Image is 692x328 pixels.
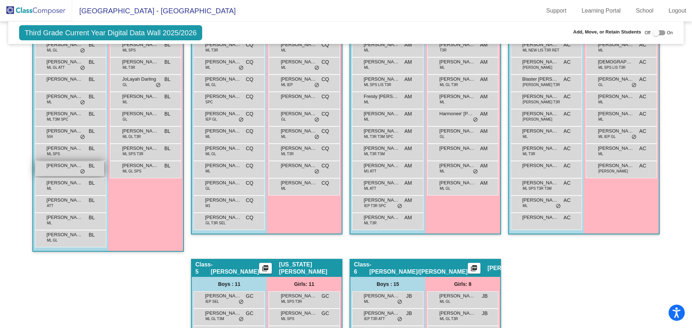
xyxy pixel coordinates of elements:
[556,203,561,209] span: do_not_disturb_alt
[314,134,319,140] span: do_not_disturb_alt
[488,265,536,272] span: [PERSON_NAME]
[281,310,317,317] span: [PERSON_NAME]
[205,93,241,100] span: [PERSON_NAME]
[246,292,253,300] span: GC
[404,127,412,135] span: AM
[598,110,634,117] span: [PERSON_NAME]
[541,5,572,17] a: Support
[522,179,558,187] span: [PERSON_NAME]
[364,99,369,105] span: ML
[205,186,210,191] span: GL
[46,162,83,169] span: [PERSON_NAME]
[321,58,329,66] span: CQ
[314,117,319,123] span: do_not_disturb_alt
[639,93,646,100] span: AC
[123,48,136,53] span: ML SPS
[564,197,571,204] span: AC
[564,110,571,118] span: AC
[598,117,603,122] span: ML
[246,145,253,152] span: CQ
[246,76,253,83] span: CQ
[364,179,400,187] span: [PERSON_NAME]
[47,220,52,226] span: ML
[122,145,158,152] span: [PERSON_NAME]
[598,99,603,105] span: ML
[89,145,95,152] span: BL
[47,48,58,53] span: ML GL
[522,214,558,221] span: [PERSON_NAME]
[576,5,627,17] a: Learning Portal
[156,82,161,88] span: do_not_disturb_alt
[440,82,458,87] span: ML GL T3R
[639,145,646,152] span: AC
[598,134,616,139] span: ML IEP GL
[522,162,558,169] span: [PERSON_NAME]
[246,93,253,100] span: CQ
[598,151,603,157] span: ML
[281,58,317,66] span: [PERSON_NAME]
[47,134,53,139] span: 504
[281,48,286,53] span: ML
[47,203,53,208] span: ATT
[279,261,338,275] span: [US_STATE][PERSON_NAME]
[598,162,634,169] span: [PERSON_NAME]
[440,299,451,304] span: ML GL
[205,316,224,322] span: ML GL T3M
[164,162,170,170] span: BL
[46,127,83,135] span: [PERSON_NAME]
[246,41,253,49] span: CQ
[404,110,412,118] span: AM
[439,58,475,66] span: [PERSON_NAME]
[364,214,400,221] span: [PERSON_NAME]
[482,310,488,317] span: JB
[164,41,170,49] span: BL
[321,76,329,83] span: CQ
[281,76,317,83] span: [PERSON_NAME] [PERSON_NAME]
[564,179,571,187] span: AC
[281,316,294,322] span: ML SPS
[47,238,58,243] span: ML GL
[354,261,369,275] span: Class 6
[246,110,253,118] span: CQ
[440,65,445,70] span: ML
[404,179,412,187] span: AM
[281,110,317,117] span: [PERSON_NAME]
[350,277,425,291] div: Boys : 15
[364,145,400,152] span: [PERSON_NAME] [PERSON_NAME]
[598,48,603,53] span: ML
[364,76,400,83] span: [PERSON_NAME]
[46,58,83,66] span: [PERSON_NAME]
[639,127,646,135] span: AC
[523,65,552,70] span: [PERSON_NAME]
[281,117,286,122] span: GL
[205,299,219,304] span: IEP SEL
[246,162,253,170] span: CQ
[397,299,402,305] span: do_not_disturb_alt
[89,231,95,239] span: BL
[123,65,135,70] span: ML T3R
[369,261,468,275] span: - [PERSON_NAME]/[PERSON_NAME]
[631,82,636,88] span: do_not_disturb_alt
[205,197,241,204] span: [PERSON_NAME]
[205,117,217,122] span: IEP GL
[404,214,412,221] span: AM
[47,65,65,70] span: ML GL ATT
[46,76,83,83] span: [PERSON_NAME]
[598,76,634,83] span: [PERSON_NAME]
[123,169,141,174] span: ML GL SPS
[72,5,236,17] span: [GEOGRAPHIC_DATA] - [GEOGRAPHIC_DATA]
[205,151,216,157] span: ML GL
[164,110,170,118] span: BL
[522,110,558,117] span: [PERSON_NAME]
[598,169,628,174] span: [PERSON_NAME]
[321,292,329,300] span: GC
[364,162,400,169] span: [PERSON_NAME]
[89,58,95,66] span: BL
[239,316,244,322] span: do_not_disturb_alt
[239,299,244,305] span: do_not_disturb_alt
[314,65,319,71] span: do_not_disturb_alt
[205,162,241,169] span: [PERSON_NAME]
[404,162,412,170] span: AM
[89,76,95,83] span: BL
[480,76,488,83] span: AM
